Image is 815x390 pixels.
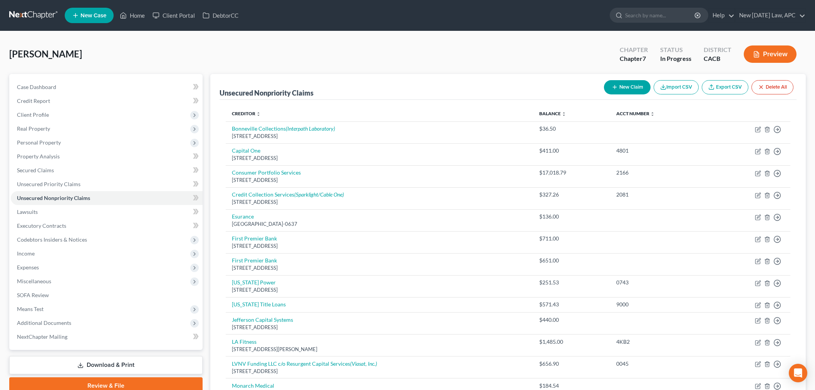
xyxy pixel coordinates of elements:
[232,279,276,286] a: [US_STATE] Power
[232,147,260,154] a: Capital One
[539,147,604,155] div: $411.00
[17,264,39,271] span: Expenses
[539,235,604,242] div: $711.00
[232,213,254,220] a: Esurance
[616,338,703,346] div: 4KB2
[232,242,527,250] div: [STREET_ADDRESS]
[660,54,691,63] div: In Progress
[232,257,277,264] a: First Premier Bank
[625,8,696,22] input: Search by name...
[17,125,50,132] span: Real Property
[286,125,335,132] i: (Interpath Laboratory)
[11,177,203,191] a: Unsecured Priority Claims
[17,153,60,160] span: Property Analysis
[17,319,71,326] span: Additional Documents
[232,177,527,184] div: [STREET_ADDRESS]
[232,346,527,353] div: [STREET_ADDRESS][PERSON_NAME]
[232,301,286,308] a: [US_STATE] Title Loans
[9,48,82,59] span: [PERSON_NAME]
[539,316,604,324] div: $440.00
[11,163,203,177] a: Secured Claims
[232,235,277,242] a: First Premier Bank
[539,338,604,346] div: $1,485.00
[616,191,703,198] div: 2081
[650,112,655,116] i: unfold_more
[789,364,807,382] div: Open Intercom Messenger
[17,167,54,173] span: Secured Claims
[17,278,51,284] span: Miscellaneous
[232,286,527,294] div: [STREET_ADDRESS]
[232,198,527,206] div: [STREET_ADDRESS]
[616,111,655,116] a: Acct Number unfold_more
[17,97,50,104] span: Credit Report
[17,236,87,243] span: Codebtors Insiders & Notices
[11,205,203,219] a: Lawsuits
[17,208,38,215] span: Lawsuits
[17,292,49,298] span: SOFA Review
[704,54,731,63] div: CACB
[232,316,293,323] a: Jefferson Capital Systems
[17,195,90,201] span: Unsecured Nonpriority Claims
[232,382,274,389] a: Monarch Medical
[232,324,527,331] div: [STREET_ADDRESS]
[350,360,377,367] i: (Viasat, Inc.)
[654,80,699,94] button: Import CSV
[232,264,527,272] div: [STREET_ADDRESS]
[744,45,797,63] button: Preview
[735,8,805,22] a: New [DATE] Law, APC
[11,330,203,344] a: NextChapter Mailing
[17,306,44,312] span: Means Test
[232,360,377,367] a: LVNV Funding LLC c/o Resurgent Capital Services(Viasat, Inc.)
[232,191,344,198] a: Credit Collection Services(Sparklight/Cable One)
[620,54,648,63] div: Chapter
[709,8,735,22] a: Help
[539,125,604,133] div: $36.50
[11,191,203,205] a: Unsecured Nonpriority Claims
[11,80,203,94] a: Case Dashboard
[17,181,80,187] span: Unsecured Priority Claims
[80,13,106,18] span: New Case
[232,338,257,345] a: LA Fitness
[232,220,527,228] div: [GEOGRAPHIC_DATA]-0637
[232,133,527,140] div: [STREET_ADDRESS]
[149,8,199,22] a: Client Portal
[17,250,35,257] span: Income
[11,219,203,233] a: Executory Contracts
[11,150,203,163] a: Property Analysis
[294,191,344,198] i: (Sparklight/Cable One)
[616,360,703,368] div: 0045
[616,279,703,286] div: 0743
[562,112,566,116] i: unfold_more
[604,80,651,94] button: New Claim
[17,139,61,146] span: Personal Property
[232,155,527,162] div: [STREET_ADDRESS]
[539,360,604,368] div: $656.90
[616,147,703,155] div: 4801
[704,45,731,54] div: District
[660,45,691,54] div: Status
[539,279,604,286] div: $251.53
[11,288,203,302] a: SOFA Review
[17,333,67,340] span: NextChapter Mailing
[539,301,604,308] div: $571.43
[232,169,301,176] a: Consumer Portfolio Services
[220,88,314,97] div: Unsecured Nonpriority Claims
[620,45,648,54] div: Chapter
[539,213,604,220] div: $136.00
[199,8,242,22] a: DebtorCC
[232,111,261,116] a: Creditor unfold_more
[642,55,646,62] span: 7
[539,169,604,177] div: $17,018.79
[539,111,566,116] a: Balance unfold_more
[17,84,56,90] span: Case Dashboard
[539,257,604,264] div: $651.00
[11,94,203,108] a: Credit Report
[616,169,703,177] div: 2166
[256,112,261,116] i: unfold_more
[702,80,748,94] a: Export CSV
[232,368,527,375] div: [STREET_ADDRESS]
[539,382,604,390] div: $184.54
[9,356,203,374] a: Download & Print
[539,191,604,198] div: $327.26
[751,80,793,94] button: Delete All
